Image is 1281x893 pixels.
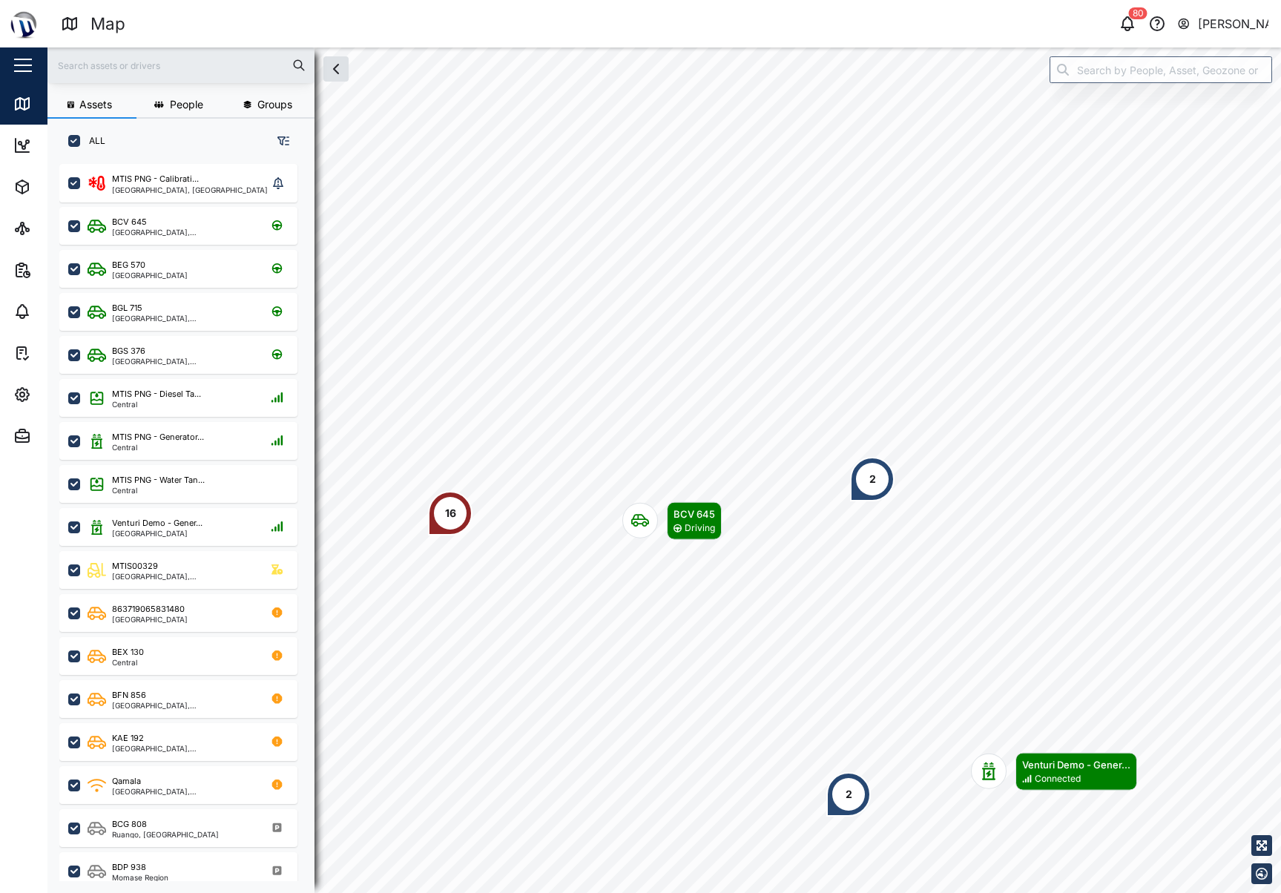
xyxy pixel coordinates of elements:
div: [GEOGRAPHIC_DATA], [GEOGRAPHIC_DATA] [112,745,254,752]
div: Tasks [39,345,79,361]
canvas: Map [47,47,1281,893]
div: [GEOGRAPHIC_DATA], [GEOGRAPHIC_DATA] [112,573,254,580]
div: [GEOGRAPHIC_DATA], [GEOGRAPHIC_DATA] [112,186,268,194]
div: Qamala [112,775,141,788]
div: [GEOGRAPHIC_DATA], [GEOGRAPHIC_DATA] [112,702,254,709]
div: BCV 645 [674,507,715,521]
div: MTIS PNG - Generator... [112,431,204,444]
div: Sites [39,220,74,237]
div: MTIS PNG - Diesel Ta... [112,388,201,401]
div: 2 [846,786,852,803]
div: BEG 570 [112,259,145,271]
div: KAE 192 [112,732,144,745]
div: [GEOGRAPHIC_DATA], [GEOGRAPHIC_DATA] [112,357,254,365]
div: Map marker [971,753,1137,791]
div: Momase Region [112,874,168,881]
div: BGL 715 [112,302,142,314]
div: Central [112,401,201,408]
div: [GEOGRAPHIC_DATA] [112,271,188,279]
div: BFN 856 [112,689,146,702]
div: Central [112,444,204,451]
div: Map marker [428,491,472,536]
div: Reports [39,262,89,278]
div: Venturi Demo - Gener... [1022,757,1130,772]
div: Central [112,659,144,666]
div: Dashboard [39,137,105,154]
div: MTIS PNG - Calibrati... [112,173,199,185]
div: Driving [685,521,715,536]
div: BDP 938 [112,861,146,874]
div: [GEOGRAPHIC_DATA], [GEOGRAPHIC_DATA] [112,228,254,236]
div: Map [90,11,125,37]
label: ALL [80,135,105,147]
div: 80 [1129,7,1147,19]
div: MTIS PNG - Water Tan... [112,474,205,487]
div: [GEOGRAPHIC_DATA], [GEOGRAPHIC_DATA] [112,314,254,322]
div: 16 [445,505,456,521]
div: Central [112,487,205,494]
img: Main Logo [7,7,40,40]
div: [GEOGRAPHIC_DATA] [112,530,202,537]
button: [PERSON_NAME] [1176,13,1269,34]
span: Assets [79,99,112,110]
div: [GEOGRAPHIC_DATA], [GEOGRAPHIC_DATA] [112,788,254,795]
input: Search assets or drivers [56,54,306,76]
div: Connected [1035,772,1081,786]
div: Map [39,96,72,112]
div: Map marker [622,502,722,540]
div: Venturi Demo - Gener... [112,517,202,530]
div: 2 [869,471,876,487]
input: Search by People, Asset, Geozone or Place [1050,56,1272,83]
div: Admin [39,428,82,444]
div: MTIS00329 [112,560,158,573]
div: BCG 808 [112,818,147,831]
div: BCV 645 [112,216,147,228]
div: Assets [39,179,85,195]
div: Settings [39,386,91,403]
div: Ruango, [GEOGRAPHIC_DATA] [112,831,219,838]
div: [GEOGRAPHIC_DATA] [112,616,188,623]
div: grid [59,159,314,881]
span: People [170,99,203,110]
div: BGS 376 [112,345,145,357]
div: 863719065831480 [112,603,185,616]
div: Map marker [826,772,871,817]
div: Map marker [850,457,895,501]
span: Groups [257,99,292,110]
div: [PERSON_NAME] [1198,15,1269,33]
div: BEX 130 [112,646,144,659]
div: Alarms [39,303,85,320]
